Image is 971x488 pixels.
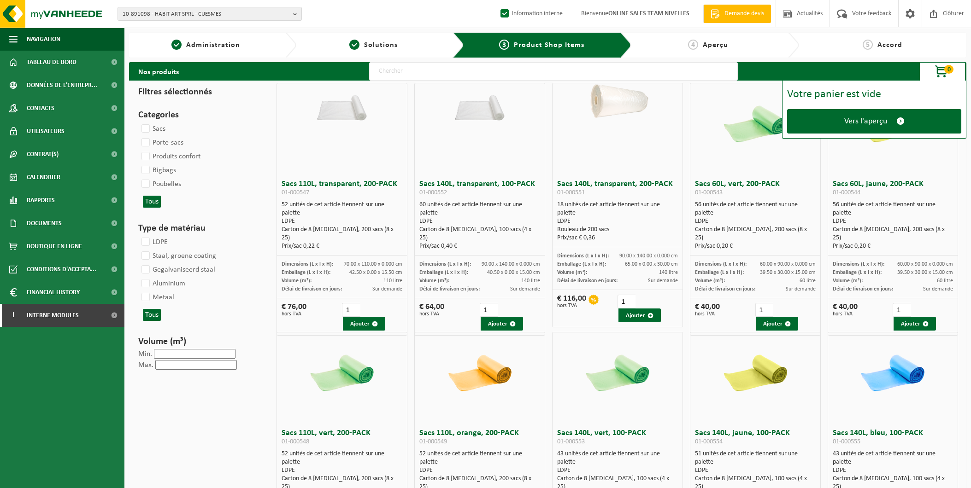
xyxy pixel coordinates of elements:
span: hors TVA [282,311,306,317]
div: Prix/sac 0,20 € [695,242,816,250]
div: € 40,00 [833,303,858,317]
span: Navigation [27,28,60,51]
div: 56 unités de cet article tiennent sur une palette [833,201,953,250]
span: Délai de livraison en jours: [557,278,618,284]
span: Volume (m³): [833,278,863,284]
span: 3 [499,40,509,50]
span: Interne modules [27,304,79,327]
span: Emballage (L x l x H): [557,261,606,267]
span: Emballage (L x l x H): [833,270,882,275]
h3: Sacs 140L, transparent, 200-PACK [557,180,678,198]
input: 1 [618,295,636,308]
div: 60 unités de cet article tiennent sur une palette [419,201,540,250]
label: Metaal [140,290,174,304]
label: Sacs [140,122,165,136]
div: Carton de 8 [MEDICAL_DATA], 200 sacs (8 x 25) [833,226,953,242]
img: 01-000552 [441,83,519,122]
span: Sur demande [786,286,816,292]
img: 01-000555 [853,332,932,411]
a: Demande devis [703,5,771,23]
span: 01-000552 [419,189,447,196]
button: Tous [143,309,161,321]
div: LDPE [695,466,816,475]
span: Utilisateurs [27,120,65,143]
input: 1 [480,303,498,317]
label: Produits confort [140,150,200,163]
input: 1 [342,303,360,317]
label: Gegalvaniseerd staal [140,263,215,277]
h2: Nos produits [129,62,188,81]
h3: Filtres sélectionnés [138,85,259,99]
span: 140 litre [521,278,540,284]
span: 60 litre [800,278,816,284]
img: 01-000553 [578,332,657,411]
span: Administration [186,41,240,49]
label: Poubelles [140,177,181,191]
button: Tous [143,196,161,208]
span: Contacts [27,97,54,120]
div: Carton de 8 [MEDICAL_DATA], 200 sacs (8 x 25) [695,226,816,242]
span: Délai de livraison en jours: [695,286,755,292]
div: LDPE [695,217,816,226]
span: Product Shop Items [514,41,584,49]
a: 3Product Shop Items [471,40,613,51]
h3: Sacs 60L, jaune, 200-PACK [833,180,953,198]
h3: Sacs 110L, orange, 200-PACK [419,429,540,447]
span: Sur demande [923,286,953,292]
span: Délai de livraison en jours: [282,286,342,292]
span: 5 [863,40,873,50]
label: LDPE [140,235,168,249]
div: Carton de 8 [MEDICAL_DATA], 100 sacs (4 x 25) [419,226,540,242]
span: 60.00 x 90.00 x 0.000 cm [897,261,953,267]
img: 01-000548 [303,332,381,411]
span: Dimensions (L x l x H): [833,261,884,267]
span: Dimensions (L x l x H): [557,253,609,259]
div: Prix/sac € 0,36 [557,234,678,242]
div: Prix/sac 0,20 € [833,242,953,250]
a: 5Accord [804,40,962,51]
h3: Sacs 140L, bleu, 100-PACK [833,429,953,447]
div: 56 unités de cet article tiennent sur une palette [695,201,816,250]
h3: Categories [138,108,259,122]
div: LDPE [282,466,402,475]
span: Données de l'entrepr... [27,74,97,97]
label: Max. [138,361,153,369]
span: 10-891098 - HABIT ART SPRL - CUESMES [123,7,289,21]
span: 40.50 x 0.00 x 15.00 cm [487,270,540,275]
span: Tableau de bord [27,51,77,74]
button: 0 [919,62,965,81]
span: Rapports [27,189,55,212]
div: LDPE [419,466,540,475]
span: hors TVA [419,311,444,317]
div: Prix/sac 0,40 € [419,242,540,250]
a: 1Administration [134,40,278,51]
span: 60.00 x 90.00 x 0.000 cm [760,261,816,267]
div: € 64,00 [419,303,444,317]
span: 01-000547 [282,189,309,196]
div: LDPE [833,466,953,475]
span: Dimensions (L x l x H): [419,261,471,267]
span: 01-000548 [282,438,309,445]
div: € 76,00 [282,303,306,317]
span: Emballage (L x l x H): [282,270,330,275]
a: Vers l'aperçu [787,109,961,134]
span: 39.50 x 30.00 x 15.00 cm [760,270,816,275]
div: LDPE [833,217,953,226]
h3: Sacs 140L, vert, 100-PACK [557,429,678,447]
a: 2Solutions [301,40,445,51]
span: Volume (m³): [419,278,449,284]
div: LDPE [419,217,540,226]
button: Ajouter [481,317,523,331]
div: 18 unités de cet article tiennent sur une palette [557,201,678,242]
span: 140 litre [659,270,678,275]
span: Calendrier [27,166,60,189]
h3: Sacs 60L, vert, 200-PACK [695,180,816,198]
span: 4 [688,40,698,50]
span: Emballage (L x l x H): [419,270,468,275]
div: 52 unités de cet article tiennent sur une palette [282,201,402,250]
span: 01-000543 [695,189,723,196]
span: Financial History [27,281,80,304]
label: Staal, groene coating [140,249,216,263]
button: Ajouter [343,317,385,331]
strong: ONLINE SALES TEAM NIVELLES [608,10,689,17]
